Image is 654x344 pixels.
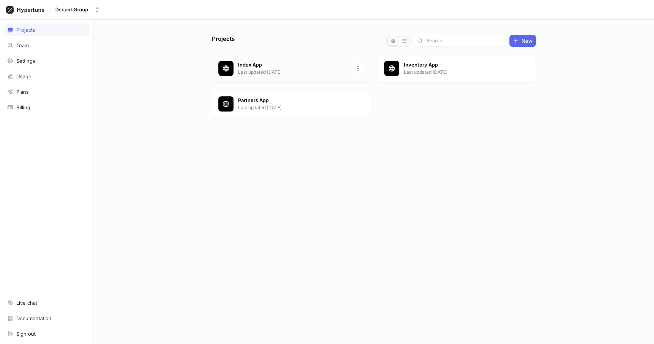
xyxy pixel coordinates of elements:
a: Usage [4,70,90,83]
p: Last updated [DATE] [238,104,348,111]
div: Sign out [16,331,36,337]
button: New [509,35,536,47]
div: Settings [16,58,35,64]
p: Projects [212,35,235,47]
a: Projects [4,23,90,36]
div: Team [16,42,29,48]
a: Billing [4,101,90,114]
button: Decant Group [52,3,103,16]
p: Last updated [DATE] [404,69,514,76]
a: Settings [4,54,90,67]
a: Team [4,39,90,52]
p: Partners App [238,97,348,104]
div: Projects [16,27,35,33]
div: Documentation [16,315,51,321]
div: Billing [16,104,30,110]
div: Usage [16,73,31,79]
input: Search... [426,37,503,45]
p: Last updated [DATE] [238,69,348,76]
span: New [522,39,533,43]
div: Decant Group [55,6,88,13]
a: Documentation [4,312,90,325]
p: Index App [238,61,348,69]
div: Plans [16,89,29,95]
p: Inventory App [404,61,514,69]
a: Plans [4,85,90,98]
div: Live chat [16,300,37,306]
